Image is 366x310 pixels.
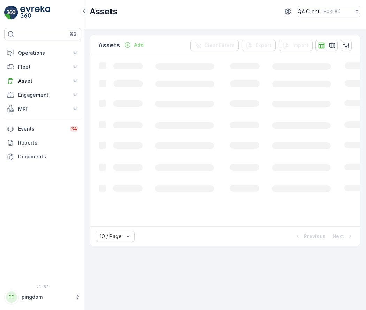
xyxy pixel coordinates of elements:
[4,88,81,102] button: Engagement
[18,153,78,160] p: Documents
[4,150,81,164] a: Documents
[322,9,340,14] p: ( +03:00 )
[293,232,326,241] button: Previous
[304,233,326,240] p: Previous
[18,77,67,84] p: Asset
[134,42,144,49] p: Add
[18,125,66,132] p: Events
[4,290,81,304] button: PPpingdom
[18,64,67,71] p: Fleet
[4,60,81,74] button: Fleet
[333,233,344,240] p: Next
[18,50,67,57] p: Operations
[190,40,239,51] button: Clear Filters
[22,294,71,301] p: pingdom
[204,42,235,49] p: Clear Filters
[292,42,308,49] p: Import
[18,91,67,98] p: Engagement
[298,6,360,17] button: QA Client(+03:00)
[242,40,276,51] button: Export
[4,122,81,136] a: Events34
[18,105,67,112] p: MRF
[332,232,354,241] button: Next
[298,8,320,15] p: QA Client
[90,6,117,17] p: Assets
[4,6,18,20] img: logo
[69,31,76,37] p: ⌘B
[4,74,81,88] button: Asset
[18,139,78,146] p: Reports
[71,126,77,132] p: 34
[4,284,81,288] span: v 1.48.1
[256,42,272,49] p: Export
[4,46,81,60] button: Operations
[4,102,81,116] button: MRF
[279,40,313,51] button: Import
[4,136,81,150] a: Reports
[98,40,120,50] p: Assets
[20,6,50,20] img: logo_light-DOdMpM7g.png
[6,291,17,303] div: PP
[121,41,146,49] button: Add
